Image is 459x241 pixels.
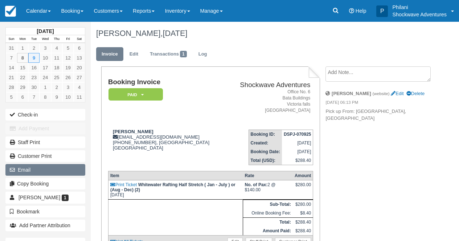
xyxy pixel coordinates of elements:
div: $280.00 [295,182,311,193]
p: Shockwave Adventures [392,11,447,18]
strong: No. of Pax [245,182,268,187]
span: [DATE] [163,29,187,38]
a: 31 [6,43,17,53]
th: Total (USD): [249,156,282,165]
strong: [PERSON_NAME] [113,129,153,134]
a: Invoice [96,47,123,61]
a: 9 [51,92,62,102]
a: 5 [62,43,74,53]
a: Customer Print [5,150,85,162]
th: Wed [40,35,51,43]
a: 15 [17,63,28,73]
td: Online Booking Fee: [243,209,293,218]
a: 11 [74,92,85,102]
em: [DATE] 06:13 PM [325,99,429,107]
img: checkfront-main-nav-mini-logo.png [5,6,16,17]
a: Staff Print [5,136,85,148]
td: $8.40 [293,209,313,218]
a: 29 [17,82,28,92]
strong: Whitewater Rafting Half Stretch ( Jan - July ) or (Aug - Dec) (2) [110,182,235,192]
span: [PERSON_NAME] [19,195,60,200]
a: 7 [28,92,40,102]
th: Sub-Total: [243,200,293,209]
td: $288.40 [282,156,313,165]
th: Created: [249,139,282,147]
a: 2 [51,82,62,92]
th: Mon [17,35,28,43]
a: 28 [6,82,17,92]
h1: Booking Invoice [108,78,225,86]
address: Office No. 6 Bata Buildings Victoria falls [GEOGRAPHIC_DATA] [228,89,311,114]
a: 13 [74,53,85,63]
a: 9 [28,53,40,63]
a: 2 [28,43,40,53]
td: $288.40 [293,226,313,236]
a: Transactions1 [144,47,192,61]
a: Print Ticket [110,182,137,187]
a: 5 [6,92,17,102]
small: (website) [372,91,389,96]
a: Paid [108,88,160,101]
th: Sat [74,35,85,43]
a: 1 [40,82,51,92]
a: 3 [40,43,51,53]
a: 16 [28,63,40,73]
a: 6 [17,92,28,102]
a: 17 [40,63,51,73]
a: 18 [51,63,62,73]
button: Email [5,164,85,176]
a: 23 [28,73,40,82]
a: 19 [62,63,74,73]
h2: Shockwave Adventures [228,81,311,89]
strong: [PERSON_NAME] [332,91,371,96]
span: 1 [62,195,69,201]
a: 8 [40,92,51,102]
th: Item [108,171,243,180]
a: 10 [62,92,74,102]
a: 14 [6,63,17,73]
button: Bookmark [5,206,85,217]
th: Thu [51,35,62,43]
p: Philani [392,4,447,11]
a: Edit [391,91,403,96]
a: 12 [62,53,74,63]
a: 21 [6,73,17,82]
a: 8 [17,53,28,63]
a: 25 [51,73,62,82]
a: 4 [51,43,62,53]
td: [DATE] [108,180,243,200]
a: Log [193,47,213,61]
th: Fri [62,35,74,43]
p: Pick up From: [GEOGRAPHIC_DATA], [GEOGRAPHIC_DATA] [325,108,429,122]
strong: DSPJ-070925 [284,132,311,137]
span: Help [356,8,366,14]
th: Booking ID: [249,130,282,139]
a: 26 [62,73,74,82]
a: 27 [74,73,85,82]
a: 24 [40,73,51,82]
div: [EMAIL_ADDRESS][DOMAIN_NAME] [PHONE_NUMBER], [GEOGRAPHIC_DATA] [GEOGRAPHIC_DATA] [108,129,225,160]
th: Total: [243,218,293,227]
a: 30 [28,82,40,92]
a: 10 [40,53,51,63]
td: [DATE] [282,147,313,156]
a: 6 [74,43,85,53]
td: $280.00 [293,200,313,209]
a: 11 [51,53,62,63]
a: Edit [124,47,144,61]
h1: [PERSON_NAME], [96,29,430,38]
th: Rate [243,171,293,180]
a: 7 [6,53,17,63]
a: 20 [74,63,85,73]
th: Tue [28,35,40,43]
a: 1 [17,43,28,53]
th: Booking Date: [249,147,282,156]
a: [PERSON_NAME] 1 [5,192,85,203]
a: 3 [62,82,74,92]
em: Paid [108,88,163,101]
button: Add Partner Attribution [5,220,85,231]
th: Sun [6,35,17,43]
a: Delete [406,91,425,96]
button: Check-in [5,109,85,120]
span: 1 [180,51,187,57]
